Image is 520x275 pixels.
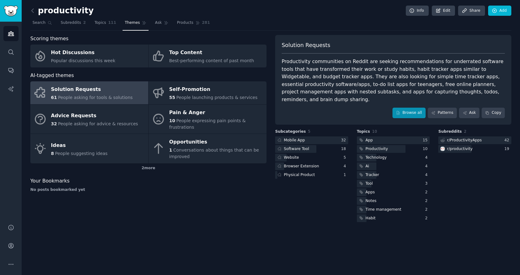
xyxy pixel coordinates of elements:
[425,198,430,204] div: 2
[357,145,430,153] a: Productivity10
[341,138,348,143] div: 32
[51,140,108,150] div: Ideas
[30,35,68,43] span: Scoring themes
[275,129,306,135] span: Subcategories
[51,85,133,95] div: Solution Requests
[425,216,430,221] div: 2
[169,137,263,147] div: Opportunities
[458,6,485,16] a: Share
[169,48,254,58] div: Top Content
[58,95,132,100] span: People asking for tools & solutions
[447,138,482,143] div: r/ ProductivityApps
[153,18,171,31] a: Ask
[372,129,377,134] span: 10
[61,20,81,26] span: Subreddits
[51,58,115,63] span: Popular discussions this week
[438,136,511,144] a: r/ProductivityApps42
[357,180,430,187] a: Tool3
[175,18,212,31] a: Products281
[357,206,430,213] a: Time management2
[366,216,376,221] div: Habit
[425,181,430,187] div: 3
[344,155,348,161] div: 5
[488,6,511,16] a: Add
[341,146,348,152] div: 18
[366,164,369,169] div: Ai
[125,20,140,26] span: Themes
[51,121,57,126] span: 32
[357,129,370,135] span: Topics
[425,164,430,169] div: 4
[464,129,466,134] span: 2
[357,188,430,196] a: Apps2
[366,172,379,178] div: Tracker
[344,164,348,169] div: 4
[169,108,263,118] div: Pain & Anger
[425,172,430,178] div: 4
[392,108,426,118] a: Browse all
[30,134,148,163] a: Ideas8People suggesting ideas
[357,197,430,205] a: Notes2
[275,154,348,161] a: Website5
[149,105,266,134] a: Pain & Anger10People expressing pain points & frustrations
[423,138,430,143] div: 15
[30,45,148,67] a: Hot DiscussionsPopular discussions this week
[504,138,511,143] div: 42
[438,145,511,153] a: productivityr/productivity19
[284,172,315,178] div: Physical Product
[169,148,172,153] span: 1
[169,58,254,63] span: Best-performing content of past month
[308,129,310,134] span: 5
[275,136,348,144] a: Mobile App32
[149,45,266,67] a: Top ContentBest-performing content of past month
[282,58,505,103] div: Productivity communities on Reddit are seeking recommendations for underrated software tools that...
[58,18,88,31] a: Subreddits2
[149,134,266,163] a: Opportunities1Conversations about things that can be improved
[169,118,246,130] span: People expressing pain points & frustrations
[284,138,305,143] div: Mobile App
[282,41,330,49] span: Solution Requests
[366,146,388,152] div: Productivity
[428,108,457,118] a: Patterns
[202,20,210,26] span: 281
[149,81,266,104] a: Self-Promotion55People launching products & services
[176,95,257,100] span: People launching products & services
[30,187,266,193] div: No posts bookmarked yet
[51,151,54,156] span: 8
[284,146,309,152] div: Software Tool
[425,207,430,213] div: 2
[30,177,70,185] span: Your Bookmarks
[284,155,299,161] div: Website
[432,6,455,16] a: Edit
[357,171,430,179] a: Tracker4
[357,162,430,170] a: Ai4
[92,18,118,31] a: Topics111
[30,72,74,79] span: AI-tagged themes
[30,81,148,104] a: Solution Requests61People asking for tools & solutions
[440,147,445,151] img: productivity
[425,155,430,161] div: 4
[275,162,348,170] a: Browser Extension4
[284,164,319,169] div: Browser Extension
[169,148,259,159] span: Conversations about things that can be improved
[366,190,375,195] div: Apps
[169,85,258,95] div: Self-Promotion
[4,6,18,16] img: GummySearch logo
[169,118,175,123] span: 10
[357,154,430,161] a: Technology4
[58,121,138,126] span: People asking for advice & resources
[30,163,266,173] div: 2 more
[482,108,505,118] button: Copy
[94,20,106,26] span: Topics
[123,18,149,31] a: Themes
[366,198,376,204] div: Notes
[30,18,54,31] a: Search
[459,108,479,118] a: Ask
[51,111,138,121] div: Advice Requests
[423,146,430,152] div: 10
[51,48,115,58] div: Hot Discussions
[357,136,430,144] a: App15
[366,138,373,143] div: App
[30,105,148,134] a: Advice Requests32People asking for advice & resources
[108,20,116,26] span: 111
